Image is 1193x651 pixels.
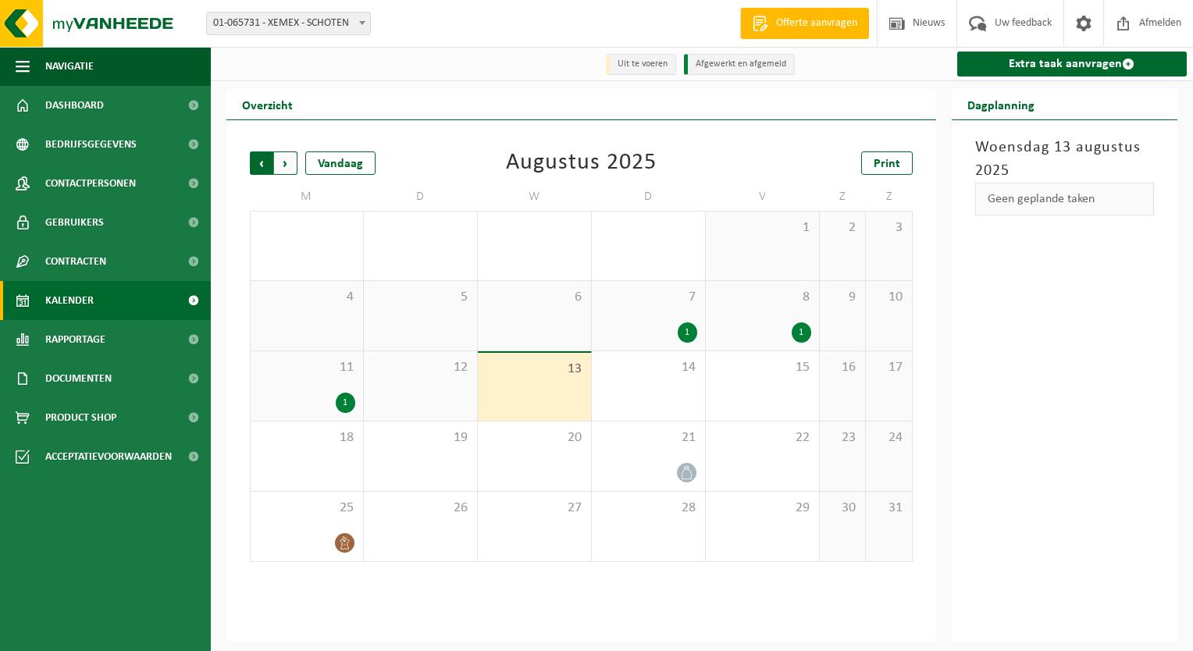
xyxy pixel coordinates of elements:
[952,89,1050,119] h2: Dagplanning
[714,429,811,446] span: 22
[828,500,857,517] span: 30
[957,52,1188,76] a: Extra taak aanvragen
[45,359,112,398] span: Documenten
[600,500,697,517] span: 28
[792,322,811,343] div: 1
[45,398,116,437] span: Product Shop
[714,219,811,237] span: 1
[45,86,104,125] span: Dashboard
[45,203,104,242] span: Gebruikers
[258,359,355,376] span: 11
[258,429,355,446] span: 18
[336,393,355,413] div: 1
[372,429,469,446] span: 19
[772,16,861,31] span: Offerte aanvragen
[45,164,136,203] span: Contactpersonen
[866,183,912,211] td: Z
[874,158,900,170] span: Print
[274,151,297,175] span: Volgende
[828,289,857,306] span: 9
[714,500,811,517] span: 29
[874,219,903,237] span: 3
[828,429,857,446] span: 23
[820,183,866,211] td: Z
[714,289,811,306] span: 8
[250,151,273,175] span: Vorige
[45,125,137,164] span: Bedrijfsgegevens
[740,8,869,39] a: Offerte aanvragen
[684,54,795,75] li: Afgewerkt en afgemeld
[706,183,820,211] td: V
[486,429,583,446] span: 20
[486,500,583,517] span: 27
[861,151,913,175] a: Print
[305,151,376,175] div: Vandaag
[258,500,355,517] span: 25
[258,289,355,306] span: 4
[45,242,106,281] span: Contracten
[45,320,105,359] span: Rapportage
[975,183,1155,215] div: Geen geplande taken
[486,361,583,378] span: 13
[206,12,371,35] span: 01-065731 - XEMEX - SCHOTEN
[714,359,811,376] span: 15
[975,136,1155,183] h3: Woensdag 13 augustus 2025
[874,500,903,517] span: 31
[372,289,469,306] span: 5
[45,437,172,476] span: Acceptatievoorwaarden
[226,89,308,119] h2: Overzicht
[506,151,657,175] div: Augustus 2025
[45,47,94,86] span: Navigatie
[874,359,903,376] span: 17
[874,289,903,306] span: 10
[828,219,857,237] span: 2
[874,429,903,446] span: 24
[207,12,370,34] span: 01-065731 - XEMEX - SCHOTEN
[600,429,697,446] span: 21
[372,500,469,517] span: 26
[478,183,592,211] td: W
[364,183,478,211] td: D
[678,322,697,343] div: 1
[372,359,469,376] span: 12
[828,359,857,376] span: 16
[600,359,697,376] span: 14
[592,183,706,211] td: D
[486,289,583,306] span: 6
[250,183,364,211] td: M
[600,289,697,306] span: 7
[45,281,94,320] span: Kalender
[606,54,676,75] li: Uit te voeren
